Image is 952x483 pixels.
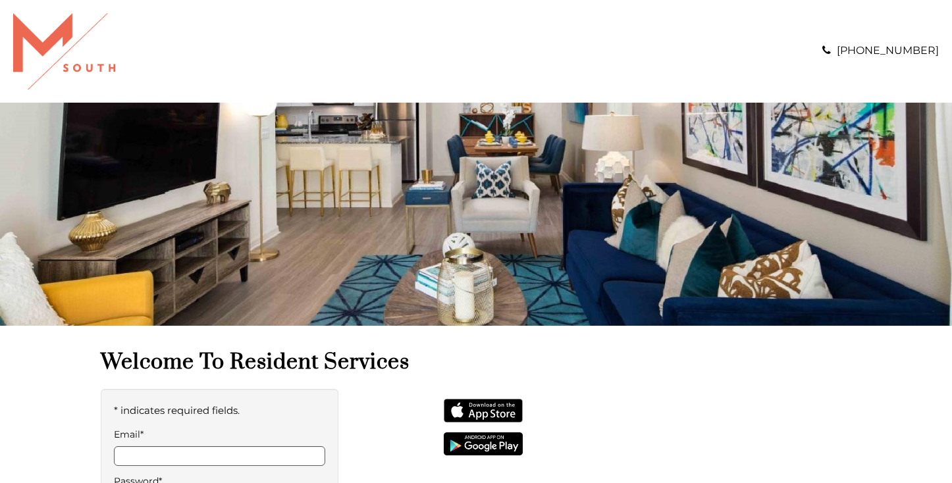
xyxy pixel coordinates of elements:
[444,399,523,422] img: App Store
[837,44,939,57] a: [PHONE_NUMBER]
[444,432,523,456] img: Get it on Google Play
[114,402,325,419] p: * indicates required fields.
[114,426,325,443] label: Email*
[101,349,851,376] h1: Welcome to Resident Services
[13,13,115,89] img: A graphic with a red M and the word SOUTH.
